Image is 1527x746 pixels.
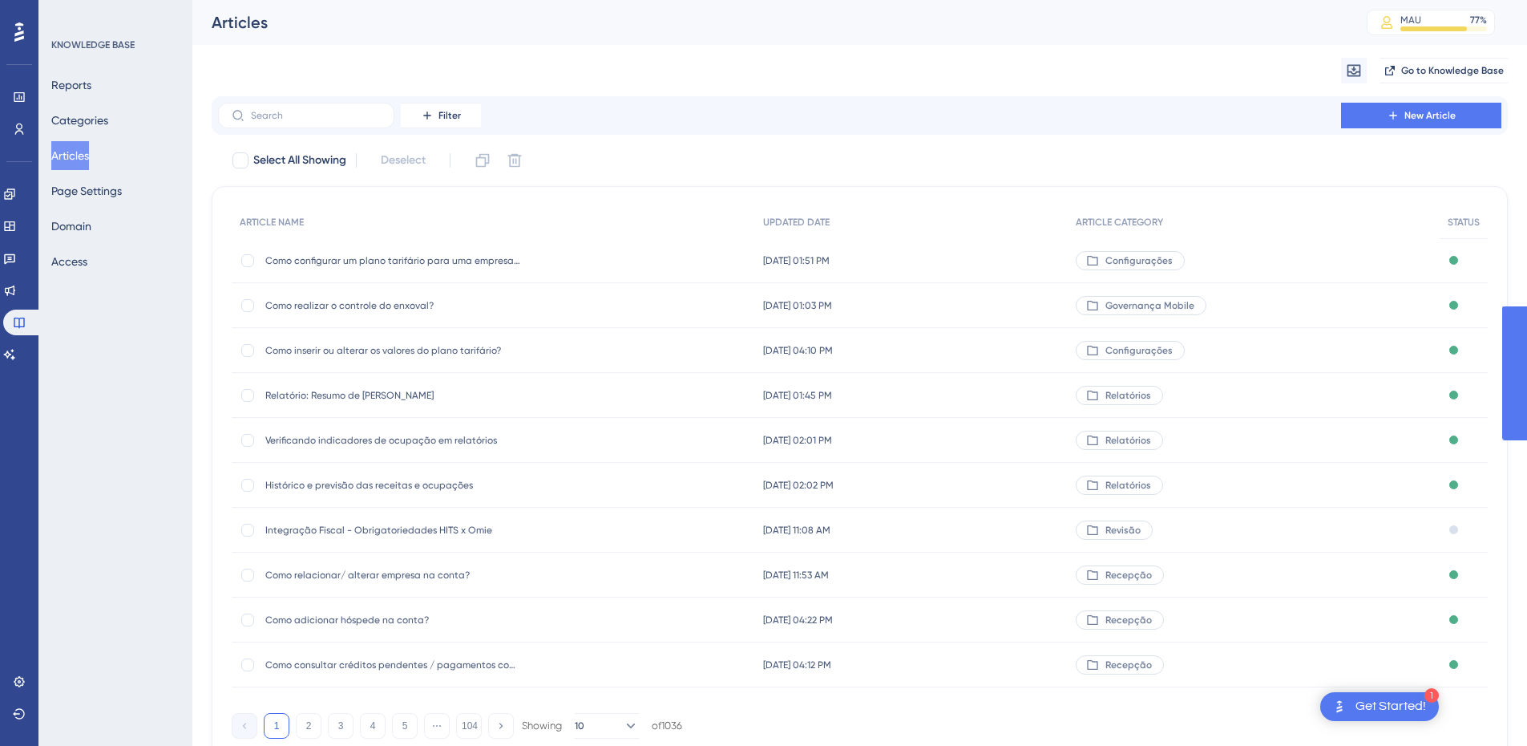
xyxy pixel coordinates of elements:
span: Verificando indicadores de ocupação em relatórios [265,434,522,447]
div: MAU [1400,14,1421,26]
div: Open Get Started! checklist, remaining modules: 1 [1320,692,1439,721]
span: Relatórios [1105,434,1151,447]
span: Revisão [1105,524,1141,537]
button: 1 [264,713,289,739]
div: 77 % [1470,14,1487,26]
button: Articles [51,141,89,170]
span: UPDATED DATE [763,216,830,229]
span: [DATE] 11:53 AM [763,569,829,582]
span: New Article [1404,109,1456,122]
span: Integração Fiscal - Obrigatoriedades HITS x Omie [265,524,522,537]
span: Recepção [1105,569,1152,582]
button: Access [51,247,87,276]
span: [DATE] 01:51 PM [763,254,830,267]
iframe: UserGuiding AI Assistant Launcher [1460,683,1508,731]
button: Page Settings [51,176,122,205]
div: Articles [212,11,1327,34]
span: 10 [575,720,584,732]
button: Filter [401,103,481,128]
div: 1 [1424,688,1439,703]
button: Domain [51,212,91,241]
span: ARTICLE NAME [240,216,304,229]
button: 104 [456,713,482,739]
button: 4 [360,713,386,739]
div: of 1036 [652,719,682,733]
input: Search [251,110,381,121]
span: Recepção [1105,614,1152,626]
span: [DATE] 04:10 PM [763,344,833,357]
span: Filter [438,109,461,122]
span: Relatórios [1105,479,1151,492]
span: Go to Knowledge Base [1401,64,1504,77]
button: 3 [328,713,353,739]
span: Como realizar o controle do enxoval? [265,299,522,312]
span: Select All Showing [253,151,346,170]
span: Configurações [1105,344,1173,357]
span: ARTICLE CATEGORY [1076,216,1163,229]
span: Como configurar um plano tarifário para uma empresa específica? [265,254,522,267]
span: [DATE] 02:02 PM [763,479,834,492]
span: Deselect [381,151,426,170]
button: New Article [1341,103,1501,128]
span: [DATE] 01:03 PM [763,299,832,312]
span: Relatórios [1105,389,1151,402]
span: Como inserir ou alterar os valores do plano tarifário? [265,344,522,357]
span: Governança Mobile [1105,299,1194,312]
button: 5 [392,713,418,739]
span: Como consultar créditos pendentes / pagamentos com saldo? [265,659,522,671]
span: [DATE] 04:22 PM [763,614,833,626]
span: Relatório: Resumo de [PERSON_NAME] [265,389,522,402]
span: Como adicionar hóspede na conta? [265,614,522,626]
button: 10 [575,713,639,739]
button: ⋯ [424,713,450,739]
span: Histórico e previsão das receitas e ocupações [265,479,522,492]
button: Categories [51,106,108,135]
img: launcher-image-alternative-text [1330,697,1349,716]
span: Como relacionar/ alterar empresa na conta? [265,569,522,582]
span: [DATE] 01:45 PM [763,389,832,402]
span: Configurações [1105,254,1173,267]
div: Get Started! [1355,698,1426,716]
span: [DATE] 11:08 AM [763,524,830,537]
span: Recepção [1105,659,1152,671]
span: [DATE] 04:12 PM [763,659,831,671]
span: [DATE] 02:01 PM [763,434,832,447]
button: Deselect [366,146,440,175]
button: Go to Knowledge Base [1380,58,1508,83]
button: 2 [296,713,321,739]
div: KNOWLEDGE BASE [51,39,135,51]
span: STATUS [1448,216,1480,229]
div: Showing [522,719,562,733]
button: Reports [51,71,91,99]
